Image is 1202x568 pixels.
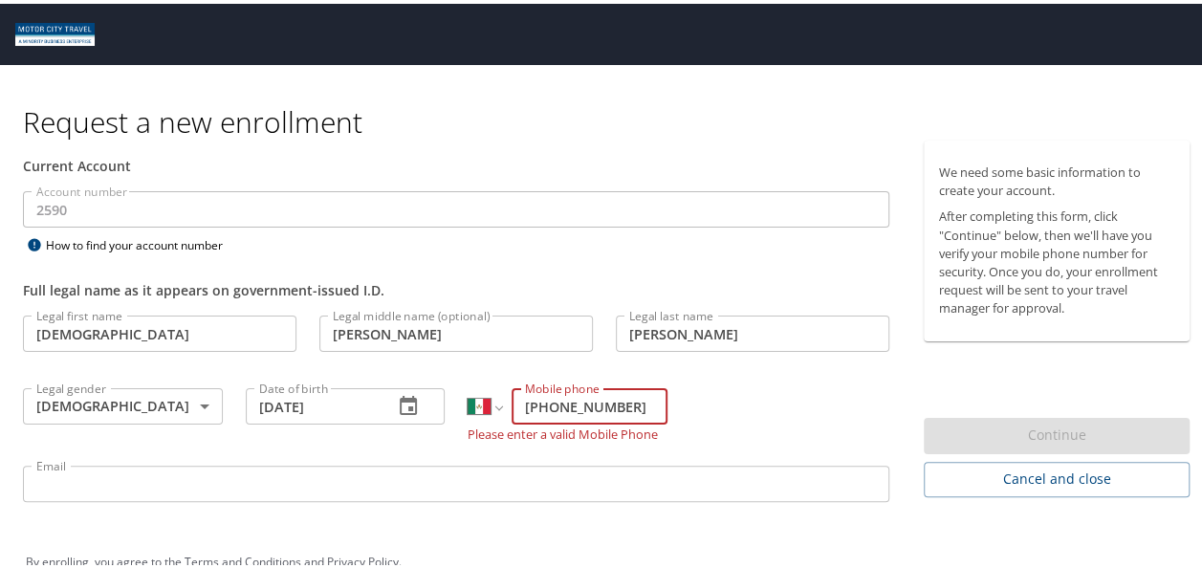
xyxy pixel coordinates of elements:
[15,19,95,42] img: Motor City logo
[468,421,667,439] p: Please enter a valid Mobile Phone
[924,458,1190,493] button: Cancel and close
[185,550,301,566] a: Terms and Conditions
[23,152,889,172] div: Current Account
[246,384,379,421] input: MM/DD/YYYY
[512,384,667,421] input: Enter phone number
[23,276,889,296] div: Full legal name as it appears on government-issued I.D.
[939,160,1174,196] p: We need some basic information to create your account.
[327,550,399,566] a: Privacy Policy
[23,384,223,421] div: [DEMOGRAPHIC_DATA]
[939,204,1174,314] p: After completing this form, click "Continue" below, then we'll have you verify your mobile phone ...
[939,464,1174,488] span: Cancel and close
[23,229,262,253] div: How to find your account number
